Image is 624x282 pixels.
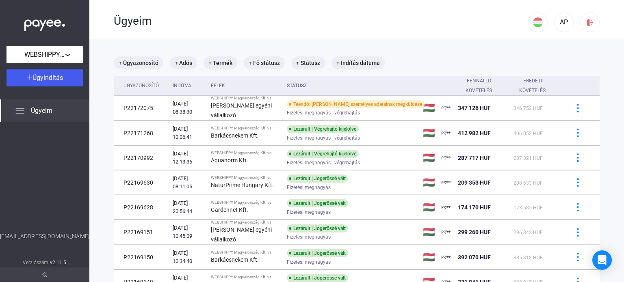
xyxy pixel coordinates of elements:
mat-chip: + Termék [204,56,237,69]
img: more-blue [574,153,582,162]
span: 209 353 HUF [458,179,491,186]
span: 346 752 HUF [513,105,543,111]
td: P22172075 [114,96,169,121]
mat-chip: + Indítás dátuma [331,56,385,69]
div: Lezárult | Jogerőssé vált [287,199,348,207]
img: more-blue [574,203,582,211]
span: 406 052 HUF [513,131,543,136]
td: P22169150 [114,245,169,269]
span: 287 717 HUF [458,155,491,161]
td: 🇭🇺 [420,121,438,145]
img: list.svg [15,106,24,116]
button: more-blue [569,125,586,142]
button: more-blue [569,199,586,216]
button: more-blue [569,174,586,191]
button: WEBSHIPPY Magyarország Kft. [6,46,83,63]
div: Lezárult | Jogerőssé vált [287,174,348,183]
button: AP [554,13,574,32]
img: payee-logo [442,128,451,138]
span: Fizetési meghagyás [287,257,331,267]
div: Teendő: [PERSON_NAME] személyes adatainak megküldése [287,100,425,108]
span: 296 842 HUF [513,230,543,235]
td: P22169151 [114,220,169,245]
img: payee-logo [442,178,451,187]
span: Fizetési meghagyás [287,232,331,242]
div: [DATE] 10:45:09 [173,224,204,240]
img: more-blue [574,253,582,261]
span: 208 633 HUF [513,180,543,186]
div: Indítva [173,81,191,90]
span: Fizetési meghagyás - végrehajtás [287,158,360,168]
img: payee-logo [442,202,451,212]
mat-chip: + Státusz [291,56,325,69]
img: more-blue [574,104,582,112]
img: plus-white.svg [27,74,32,80]
div: WEBSHIPPY Magyarország Kft. vs [211,220,280,225]
strong: [PERSON_NAME] egyéni vállalkozó [211,226,272,243]
strong: Barkácsnekem Kft. [211,132,259,139]
img: payee-logo [442,227,451,237]
div: Ügyazonosító [123,81,166,90]
span: Fizetési meghagyás - végrehajtás [287,133,360,143]
span: 385 318 HUF [513,255,543,260]
mat-chip: + Ügyazonosító [114,56,163,69]
div: Felek [211,81,280,90]
button: more-blue [569,224,586,241]
div: Indítva [173,81,204,90]
button: more-blue [569,249,586,266]
div: WEBSHIPPY Magyarország Kft. vs [211,126,280,131]
img: more-blue [574,228,582,237]
span: 287 321 HUF [513,155,543,161]
span: Ügyindítás [32,74,63,82]
strong: v2.11.5 [50,260,67,265]
span: Fizetési meghagyás [287,183,331,192]
span: 347 126 HUF [458,105,491,111]
td: P22170992 [114,146,169,170]
button: more-blue [569,149,586,166]
td: 🇭🇺 [420,220,438,245]
img: white-payee-white-dot.svg [24,15,65,32]
strong: NaturPrime Hungary Kft. [211,182,274,188]
strong: Barkácsnekem Kft. [211,256,259,263]
td: 🇭🇺 [420,170,438,195]
span: Fizetési meghagyás [287,207,331,217]
div: [DATE] 10:06:41 [173,125,204,141]
div: [DATE] 12:13:36 [173,150,204,166]
td: P22169630 [114,170,169,195]
button: HU [528,13,548,32]
img: HU [533,17,543,27]
td: 🇭🇺 [420,96,438,121]
div: Lezárult | Jogerőssé vált [287,249,348,257]
div: WEBSHIPPY Magyarország Kft. vs [211,96,280,101]
div: Lezárult | Jogerőssé vált [287,274,348,282]
div: Fennálló követelés [458,76,507,95]
div: Eredeti követelés [513,76,559,95]
div: Fennálló követelés [458,76,499,95]
img: payee-logo [442,103,451,113]
span: Ügyeim [31,106,52,116]
button: more-blue [569,99,586,116]
div: WEBSHIPPY Magyarország Kft. vs [211,250,280,255]
span: 173 585 HUF [513,205,543,211]
span: Fizetési meghagyás - végrehajtás [287,108,360,118]
img: arrow-double-left-grey.svg [42,272,47,277]
div: Lezárult | Végrehajtó kijelölve [287,125,359,133]
div: [DATE] 08:38:30 [173,100,204,116]
td: 🇭🇺 [420,146,438,170]
div: Ügyeim [114,14,528,28]
td: P22171268 [114,121,169,145]
td: P22169628 [114,195,169,220]
img: payee-logo [442,153,451,163]
div: [DATE] 08:11:05 [173,174,204,191]
strong: Aquanorm Kft. [211,157,248,164]
div: Felek [211,81,225,90]
div: [DATE] 20:56:44 [173,199,204,215]
span: WEBSHIPPY Magyarország Kft. [24,50,65,60]
div: [DATE] 10:34:40 [173,249,204,265]
div: Lezárult | Végrehajtó kijelölve [287,150,359,158]
button: logout-red [580,13,600,32]
div: AP [557,17,571,27]
div: WEBSHIPPY Magyarország Kft. vs [211,175,280,180]
div: WEBSHIPPY Magyarország Kft. vs [211,275,280,280]
td: 🇭🇺 [420,245,438,269]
